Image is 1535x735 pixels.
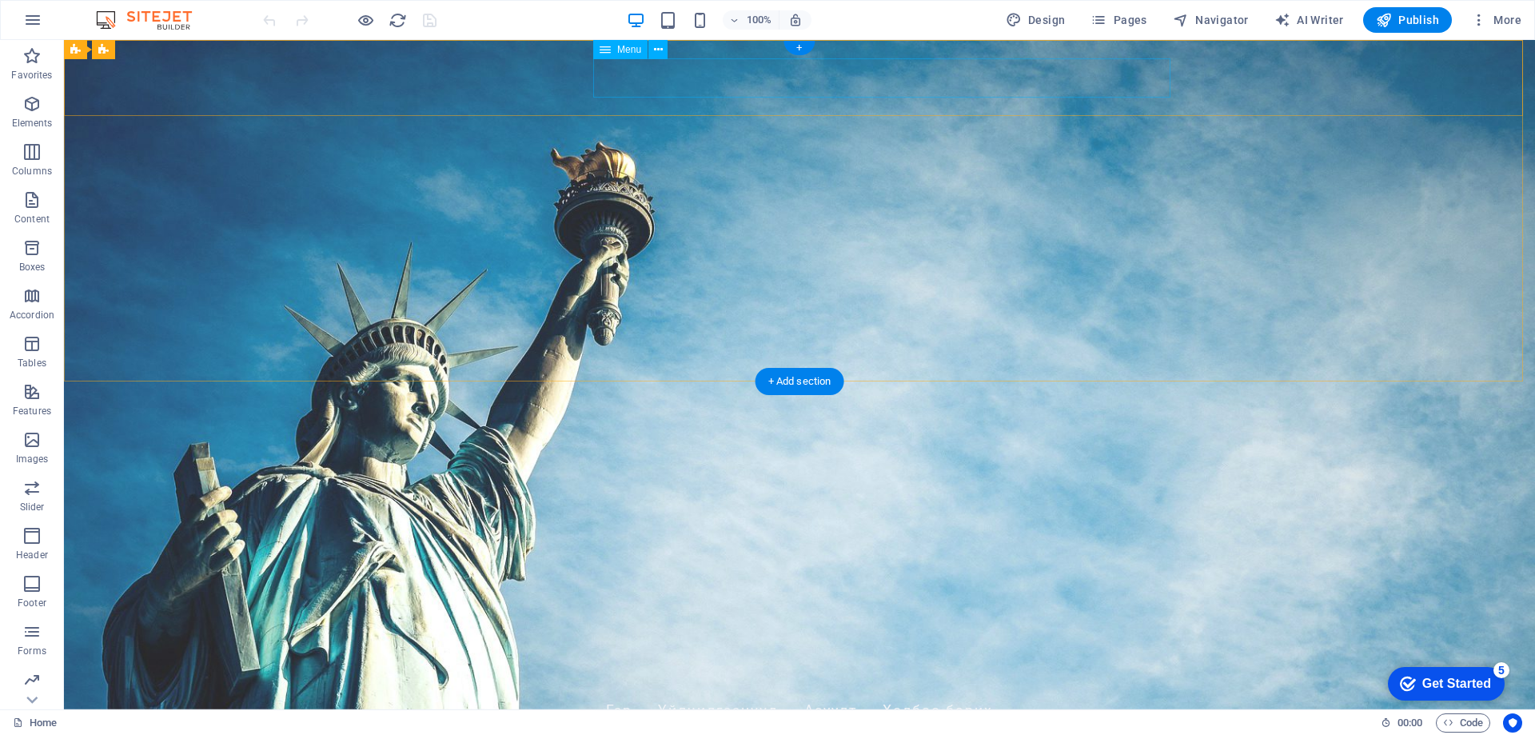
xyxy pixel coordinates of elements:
span: More [1471,12,1521,28]
button: AI Writer [1268,7,1350,33]
div: Get Started 5 items remaining, 0% complete [13,8,130,42]
span: 00 00 [1397,713,1422,733]
p: Footer [18,597,46,609]
span: Pages [1090,12,1146,28]
p: Elements [12,117,53,130]
i: On resize automatically adjust zoom level to fit chosen device. [788,13,803,27]
span: Design [1006,12,1066,28]
p: Header [16,549,48,561]
p: Features [13,405,51,417]
button: Click here to leave preview mode and continue editing [356,10,375,30]
i: Reload page [389,11,407,30]
span: : [1409,717,1411,729]
h6: Session time [1381,713,1423,733]
div: Get Started [47,18,116,32]
p: Forms [18,645,46,657]
h6: 100% [747,10,772,30]
p: Columns [12,165,52,178]
button: Code [1436,713,1490,733]
p: Boxes [19,261,46,274]
button: 100% [723,10,779,30]
button: reload [388,10,407,30]
a: Click to cancel selection. Double-click to open Pages [13,713,57,733]
button: Design [999,7,1072,33]
p: Favorites [11,69,52,82]
div: + Add section [756,368,844,395]
button: Publish [1363,7,1452,33]
button: Usercentrics [1503,713,1522,733]
div: 5 [118,3,134,19]
p: Tables [18,357,46,369]
span: Publish [1376,12,1439,28]
p: Accordion [10,309,54,322]
p: Slider [20,501,45,513]
button: Pages [1084,7,1153,33]
span: Code [1443,713,1483,733]
button: More [1465,7,1528,33]
span: Navigator [1173,12,1249,28]
button: Navigator [1166,7,1255,33]
span: AI Writer [1274,12,1344,28]
p: Content [14,213,50,226]
span: Menu [617,45,641,54]
p: Images [16,453,49,465]
img: Editor Logo [92,10,212,30]
div: + [783,41,815,55]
